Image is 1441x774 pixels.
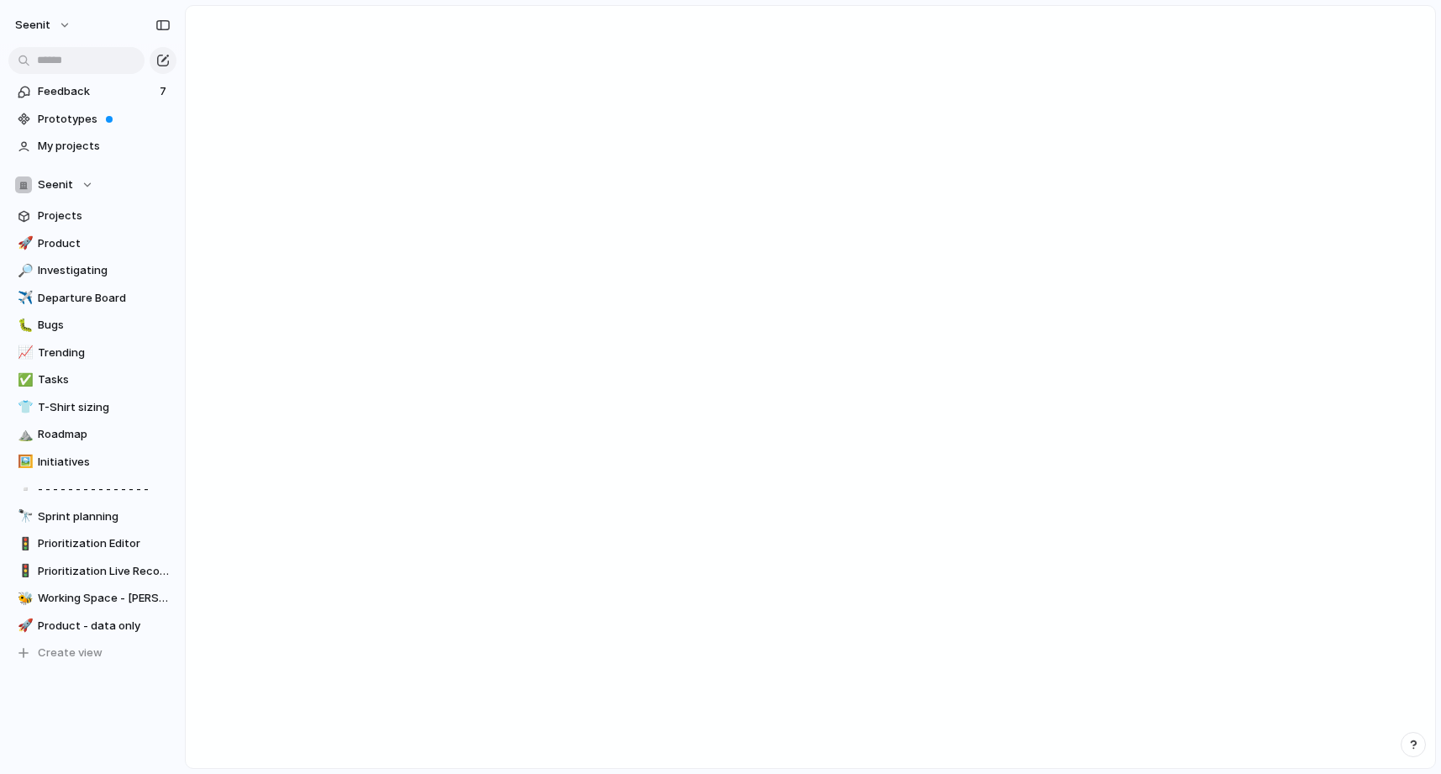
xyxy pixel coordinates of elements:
[18,261,29,281] div: 🔎
[15,371,32,388] button: ✅
[8,313,176,338] a: 🐛Bugs
[38,618,171,634] span: Product - data only
[18,616,29,635] div: 🚀
[18,288,29,308] div: ✈️
[8,231,176,256] a: 🚀Product
[15,317,32,334] button: 🐛
[38,138,171,155] span: My projects
[38,399,171,416] span: T-Shirt sizing
[15,290,32,307] button: ✈️
[8,422,176,447] a: ⛰️Roadmap
[8,395,176,420] a: 👕T-Shirt sizing
[38,535,171,552] span: Prioritization Editor
[8,531,176,556] a: 🚦Prioritization Editor
[15,399,32,416] button: 👕
[18,507,29,526] div: 🔭
[38,83,155,100] span: Feedback
[18,316,29,335] div: 🐛
[15,262,32,279] button: 🔎
[18,425,29,445] div: ⛰️
[38,454,171,471] span: Initiatives
[15,345,32,361] button: 📈
[18,452,29,471] div: 🖼️
[18,561,29,581] div: 🚦
[8,172,176,197] button: Seenit
[38,176,73,193] span: Seenit
[8,559,176,584] a: 🚦Prioritization Live Record
[18,371,29,390] div: ✅
[8,12,80,39] button: Seenit
[15,426,32,443] button: ⛰️
[8,613,176,639] a: 🚀Product - data only
[8,586,176,611] a: 🐝Working Space - [PERSON_NAME]
[38,290,171,307] span: Departure Board
[15,454,32,471] button: 🖼️
[15,508,32,525] button: 🔭
[38,481,171,498] span: - - - - - - - - - - - - - - -
[8,340,176,366] a: 📈Trending
[8,640,176,666] button: Create view
[8,79,176,104] a: Feedback7
[18,398,29,417] div: 👕
[18,589,29,608] div: 🐝
[38,645,103,661] span: Create view
[38,508,171,525] span: Sprint planning
[8,367,176,392] a: ✅Tasks
[8,477,176,502] a: ▫️- - - - - - - - - - - - - - -
[8,134,176,159] a: My projects
[8,258,176,283] a: 🔎Investigating
[38,262,171,279] span: Investigating
[15,235,32,252] button: 🚀
[18,343,29,362] div: 📈
[15,481,32,498] button: ▫️
[15,618,32,634] button: 🚀
[38,317,171,334] span: Bugs
[15,563,32,580] button: 🚦
[8,107,176,132] a: Prototypes
[38,563,171,580] span: Prioritization Live Record
[18,534,29,554] div: 🚦
[38,235,171,252] span: Product
[38,111,171,128] span: Prototypes
[38,590,171,607] span: Working Space - [PERSON_NAME]
[38,208,171,224] span: Projects
[38,426,171,443] span: Roadmap
[8,203,176,229] a: Projects
[18,234,29,253] div: 🚀
[15,590,32,607] button: 🐝
[8,450,176,475] a: 🖼️Initiatives
[38,345,171,361] span: Trending
[8,286,176,311] a: ✈️Departure Board
[8,504,176,529] a: 🔭Sprint planning
[18,480,29,499] div: ▫️
[15,17,50,34] span: Seenit
[38,371,171,388] span: Tasks
[15,535,32,552] button: 🚦
[160,83,170,100] span: 7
